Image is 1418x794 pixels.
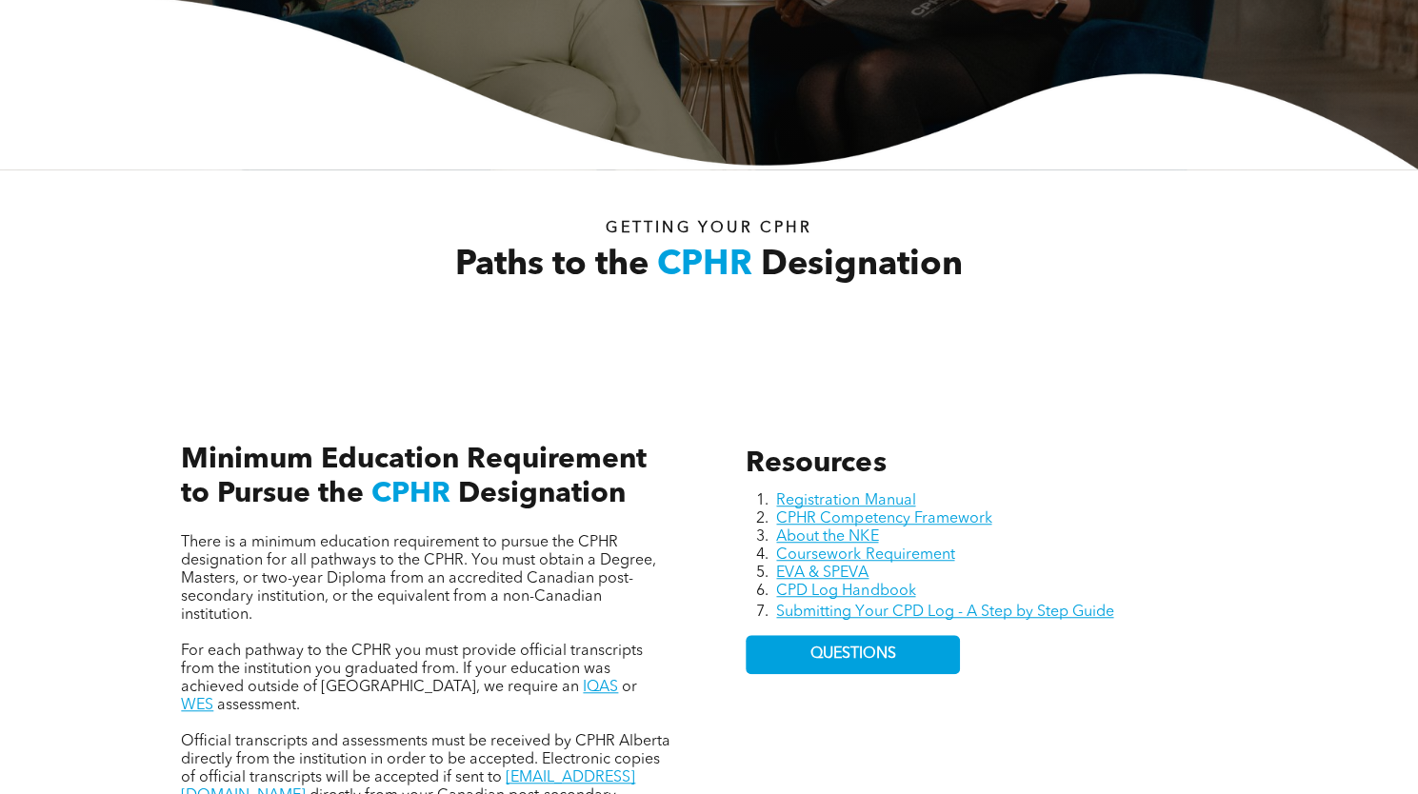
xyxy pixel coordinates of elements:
[217,698,300,713] span: assessment.
[746,635,960,674] a: QUESTIONS
[455,248,649,283] span: Paths to the
[776,566,869,581] a: EVA & SPEVA
[458,480,626,508] span: Designation
[776,493,915,508] a: Registration Manual
[776,584,915,599] a: CPD Log Handbook
[181,446,647,508] span: Minimum Education Requirement to Pursue the
[583,680,618,695] a: IQAS
[622,680,637,695] span: or
[371,480,450,508] span: CPHR
[761,248,963,283] span: Designation
[776,605,1113,620] a: Submitting Your CPD Log - A Step by Step Guide
[776,511,991,526] a: CPHR Competency Framework
[657,248,752,283] span: CPHR
[810,645,896,664] span: QUESTIONS
[181,698,213,713] a: WES
[776,529,878,545] a: About the NKE
[776,547,954,563] a: Coursework Requirement
[181,734,670,785] span: Official transcripts and assessments must be received by CPHR Alberta directly from the instituti...
[606,221,811,236] span: Getting your Cphr
[181,535,656,623] span: There is a minimum education requirement to pursue the CPHR designation for all pathways to the C...
[181,644,643,695] span: For each pathway to the CPHR you must provide official transcripts from the institution you gradu...
[746,449,886,478] span: Resources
